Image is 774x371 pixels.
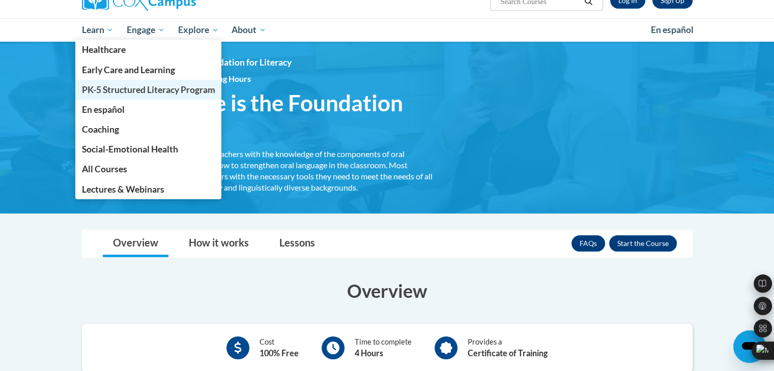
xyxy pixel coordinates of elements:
[118,57,292,68] span: Oral Language is the Foundation for Literacy
[733,330,766,363] iframe: Button to launch messaging window
[75,40,222,59] a: Healthcare
[81,184,164,195] span: Lectures & Webinars
[651,24,694,35] span: En español
[75,179,222,199] a: Lectures & Webinars
[81,164,127,174] span: All Courses
[81,65,175,75] span: Early Care and Learning
[260,348,299,358] b: 100% Free
[355,348,383,358] b: 4 Hours
[75,100,222,119] a: En español
[468,348,548,358] b: Certificate of Training
[260,336,299,359] div: Cost
[82,148,433,193] div: The purpose of this course is to equip teachers with the knowledge of the components of oral lang...
[75,119,222,139] a: Coaching
[75,80,222,100] a: PK-5 Structured Literacy Program
[171,18,225,42] a: Explore
[355,336,412,359] div: Time to complete
[232,24,266,36] span: About
[609,235,677,252] button: Enroll
[225,18,273,42] a: About
[81,84,215,95] span: PK-5 Structured Literacy Program
[571,235,605,252] a: FAQs
[179,230,259,257] a: How it works
[178,24,219,36] span: Explore
[75,18,121,42] a: Learn
[75,139,222,159] a: Social-Emotional Health
[644,19,700,41] a: En español
[75,60,222,80] a: Early Care and Learning
[82,89,433,143] span: Oral Language is the Foundation for Literacy
[468,336,548,359] div: Provides a
[82,278,693,303] h3: Overview
[269,230,325,257] a: Lessons
[103,230,168,257] a: Overview
[81,24,113,36] span: Learn
[81,104,124,115] span: En español
[120,18,171,42] a: Engage
[81,124,119,135] span: Coaching
[81,144,178,154] span: Social-Emotional Health
[81,44,125,55] span: Healthcare
[127,24,165,36] span: Engage
[75,159,222,179] a: All Courses
[67,18,708,42] div: Main menu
